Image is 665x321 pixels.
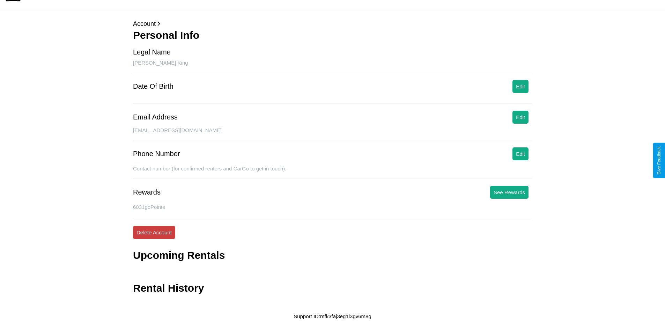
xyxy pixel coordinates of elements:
div: Contact number (for confirmed renters and CarGo to get in touch). [133,166,532,179]
p: Account [133,18,532,29]
button: See Rewards [490,186,529,199]
button: Edit [512,111,529,124]
p: Support ID: mfk3faj3eg1l3gv6m8g [294,312,371,321]
p: 6031 goPoints [133,202,532,212]
button: Edit [512,147,529,160]
div: Date Of Birth [133,82,173,90]
h3: Rental History [133,282,204,294]
button: Delete Account [133,226,175,239]
button: Edit [512,80,529,93]
div: [PERSON_NAME] King [133,60,532,73]
div: [EMAIL_ADDRESS][DOMAIN_NAME] [133,127,532,140]
h3: Upcoming Rentals [133,249,225,261]
div: Give Feedback [657,146,662,175]
div: Rewards [133,188,161,196]
div: Legal Name [133,48,171,56]
div: Phone Number [133,150,180,158]
h3: Personal Info [133,29,532,41]
div: Email Address [133,113,178,121]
